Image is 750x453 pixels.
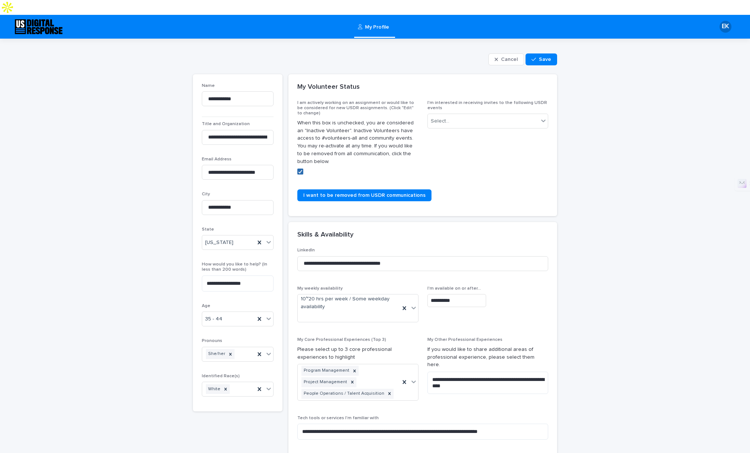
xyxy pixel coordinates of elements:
div: Program Management [301,366,350,376]
h2: My Volunteer Status [297,83,360,91]
a: My Profile [357,15,392,37]
span: Save [539,57,551,62]
span: Title and Organization [202,122,250,126]
button: Save [526,53,557,65]
p: Please select up to 3 core professional experiences to highlight [297,346,418,361]
span: 10~20 hrs per week / Some weekday availability [301,295,397,311]
p: When this box is unchecked, you are considered an "Inactive Volunteer". Inactive Volunteers have ... [297,119,418,166]
span: My Other Professional Experiences [427,338,502,342]
span: Name [202,84,215,88]
div: Select... [431,117,449,125]
span: State [202,227,214,232]
div: EK [720,21,731,33]
button: Cancel [488,53,524,65]
span: [US_STATE] [205,239,233,247]
p: My Profile [365,15,389,30]
span: LinkedIn [297,248,315,252]
span: Pronouns [202,339,222,343]
span: I want to be removed from USDR communications [303,193,426,198]
span: I'm available on or after... [427,286,481,291]
span: Email Address [202,157,232,162]
a: I want to be removed from USDR communications [297,189,431,201]
div: Project Management [301,377,348,387]
span: How would you like to help? (In less than 200 words) [202,262,267,272]
p: If you would like to share additional areas of professional experience, please select them here. [427,346,549,369]
span: Identified Race(s) [202,374,240,378]
div: She/her [206,349,226,359]
span: My Core Professional Experiences (Top 3) [297,338,386,342]
img: N0FYVoH1RkKBnLN4Nruq [15,19,62,34]
span: My weekly availability [297,286,343,291]
span: 35 - 44 [205,315,222,323]
span: I'm interested in receiving invites to the following USDR events [427,101,547,110]
div: White [206,384,222,394]
h2: Skills & Availability [297,231,353,239]
div: People Operations / Talent Acquisition [301,389,385,399]
span: Age [202,304,210,308]
span: City [202,192,210,196]
span: I am actively working on an assignment or would like to be considered for new USDR assignments. (... [297,101,414,116]
span: Cancel [501,57,518,62]
span: Tech tools or services I'm familiar with [297,416,379,420]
